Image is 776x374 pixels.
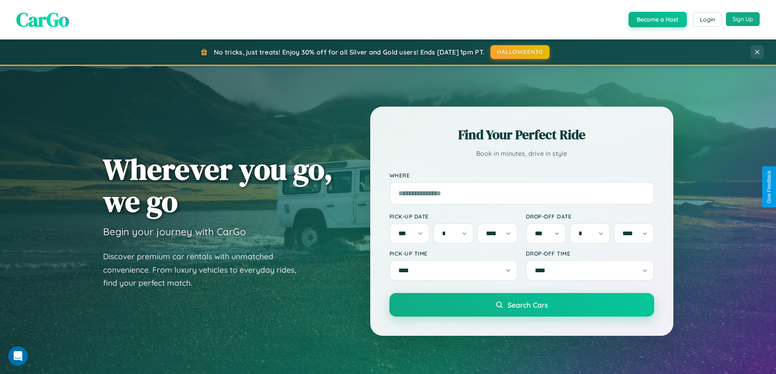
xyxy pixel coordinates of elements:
h2: Find Your Perfect Ride [389,126,654,144]
button: Search Cars [389,293,654,317]
label: Where [389,172,654,179]
span: CarGo [16,6,69,33]
button: HALLOWEEN30 [490,45,550,59]
h3: Begin your journey with CarGo [103,225,246,238]
label: Pick-up Date [389,213,518,220]
button: Become a Host [629,12,687,27]
p: Discover premium car rentals with unmatched convenience. From luxury vehicles to everyday rides, ... [103,250,307,290]
p: Book in minutes, drive in style [389,148,654,160]
span: No tricks, just treats! Enjoy 30% off for all Silver and Gold users! Ends [DATE] 1pm PT. [214,48,484,56]
h1: Wherever you go, we go [103,153,333,217]
label: Drop-off Date [526,213,654,220]
label: Drop-off Time [526,250,654,257]
div: Give Feedback [766,171,772,203]
span: Search Cars [508,300,548,309]
button: Sign Up [726,12,760,26]
iframe: Intercom live chat [8,346,28,366]
label: Pick-up Time [389,250,518,257]
button: Login [693,12,722,27]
